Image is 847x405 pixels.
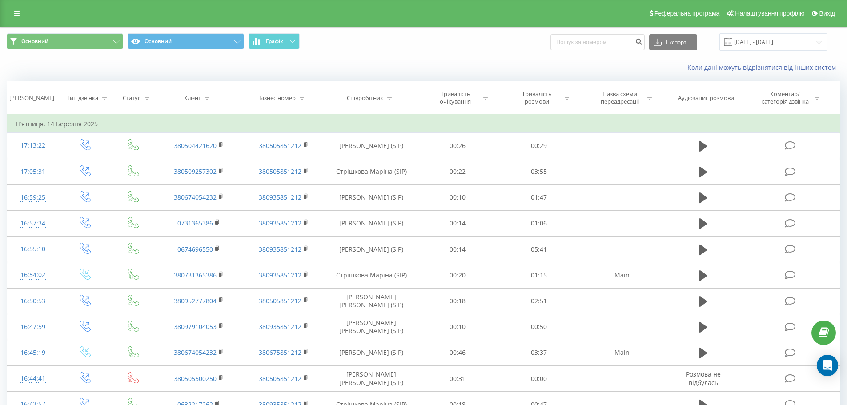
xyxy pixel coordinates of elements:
td: 02:51 [498,288,580,314]
div: Бізнес номер [259,94,296,102]
td: 01:15 [498,262,580,288]
div: 16:55:10 [16,241,50,258]
div: Open Intercom Messenger [817,355,838,376]
td: Стрішкова Маріна (SIP) [326,159,417,184]
a: 380731365386 [174,271,217,279]
div: 16:45:19 [16,344,50,361]
a: 380674054232 [174,193,217,201]
a: Коли дані можуть відрізнятися вiд інших систем [687,63,840,72]
td: 00:10 [417,184,498,210]
td: [PERSON_NAME] [PERSON_NAME] (SIP) [326,314,417,340]
div: Аудіозапис розмови [678,94,734,102]
a: 380935851212 [259,219,301,227]
a: 380505851212 [259,374,301,383]
a: 380505851212 [259,167,301,176]
td: 00:14 [417,237,498,262]
td: Стрішкова Маріна (SIP) [326,262,417,288]
a: 380509257302 [174,167,217,176]
span: Розмова не відбулась [686,370,721,386]
a: 380674054232 [174,348,217,357]
td: Main [579,340,664,365]
div: 16:54:02 [16,266,50,284]
td: [PERSON_NAME] [PERSON_NAME] (SIP) [326,366,417,392]
span: Реферальна програма [654,10,720,17]
div: 16:47:59 [16,318,50,336]
div: 17:05:31 [16,163,50,180]
div: Тривалість очікування [432,90,479,105]
td: [PERSON_NAME] (SIP) [326,133,417,159]
td: 03:55 [498,159,580,184]
div: 16:57:34 [16,215,50,232]
a: 380505500250 [174,374,217,383]
button: Основний [7,33,123,49]
button: Основний [128,33,244,49]
td: 01:06 [498,210,580,236]
td: 00:29 [498,133,580,159]
div: Тривалість розмови [513,90,561,105]
button: Експорт [649,34,697,50]
div: Клієнт [184,94,201,102]
td: 00:50 [498,314,580,340]
a: 0674696550 [177,245,213,253]
div: Тип дзвінка [67,94,98,102]
td: [PERSON_NAME] (SIP) [326,184,417,210]
button: Графік [249,33,300,49]
div: Співробітник [347,94,383,102]
td: [PERSON_NAME] [PERSON_NAME] (SIP) [326,288,417,314]
td: 05:41 [498,237,580,262]
td: 00:00 [498,366,580,392]
td: 01:47 [498,184,580,210]
td: 03:37 [498,340,580,365]
td: [PERSON_NAME] (SIP) [326,210,417,236]
a: 380979104053 [174,322,217,331]
td: 00:10 [417,314,498,340]
a: 380504421620 [174,141,217,150]
div: 17:13:22 [16,137,50,154]
td: 00:22 [417,159,498,184]
td: Main [579,262,664,288]
div: Коментар/категорія дзвінка [759,90,811,105]
td: 00:46 [417,340,498,365]
div: Статус [123,94,140,102]
a: 380505851212 [259,297,301,305]
a: 380935851212 [259,271,301,279]
td: 00:31 [417,366,498,392]
td: [PERSON_NAME] (SIP) [326,340,417,365]
a: 380935851212 [259,193,301,201]
a: 0731365386 [177,219,213,227]
a: 380935851212 [259,245,301,253]
div: 16:59:25 [16,189,50,206]
td: П’ятниця, 14 Березня 2025 [7,115,840,133]
td: 00:26 [417,133,498,159]
a: 380505851212 [259,141,301,150]
div: [PERSON_NAME] [9,94,54,102]
a: 380952777804 [174,297,217,305]
input: Пошук за номером [550,34,645,50]
div: 16:44:41 [16,370,50,387]
span: Основний [21,38,48,45]
span: Графік [266,38,283,44]
td: 00:20 [417,262,498,288]
span: Налаштування профілю [735,10,804,17]
td: [PERSON_NAME] (SIP) [326,237,417,262]
a: 380935851212 [259,322,301,331]
div: 16:50:53 [16,293,50,310]
div: Назва схеми переадресації [596,90,643,105]
td: 00:14 [417,210,498,236]
a: 380675851212 [259,348,301,357]
span: Вихід [819,10,835,17]
td: 00:18 [417,288,498,314]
